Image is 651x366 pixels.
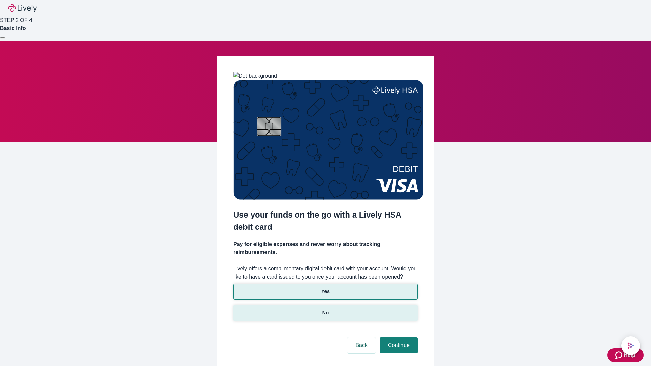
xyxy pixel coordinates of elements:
[8,4,37,12] img: Lively
[380,337,418,353] button: Continue
[615,351,624,359] svg: Zendesk support icon
[233,80,423,200] img: Debit card
[322,309,329,317] p: No
[233,265,418,281] label: Lively offers a complimentary digital debit card with your account. Would you like to have a card...
[607,348,644,362] button: Zendesk support iconHelp
[321,288,330,295] p: Yes
[347,337,376,353] button: Back
[233,240,418,257] h4: Pay for eligible expenses and never worry about tracking reimbursements.
[624,351,635,359] span: Help
[621,336,640,355] button: chat
[233,284,418,300] button: Yes
[627,342,634,349] svg: Lively AI Assistant
[233,72,277,80] img: Dot background
[233,209,418,233] h2: Use your funds on the go with a Lively HSA debit card
[233,305,418,321] button: No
